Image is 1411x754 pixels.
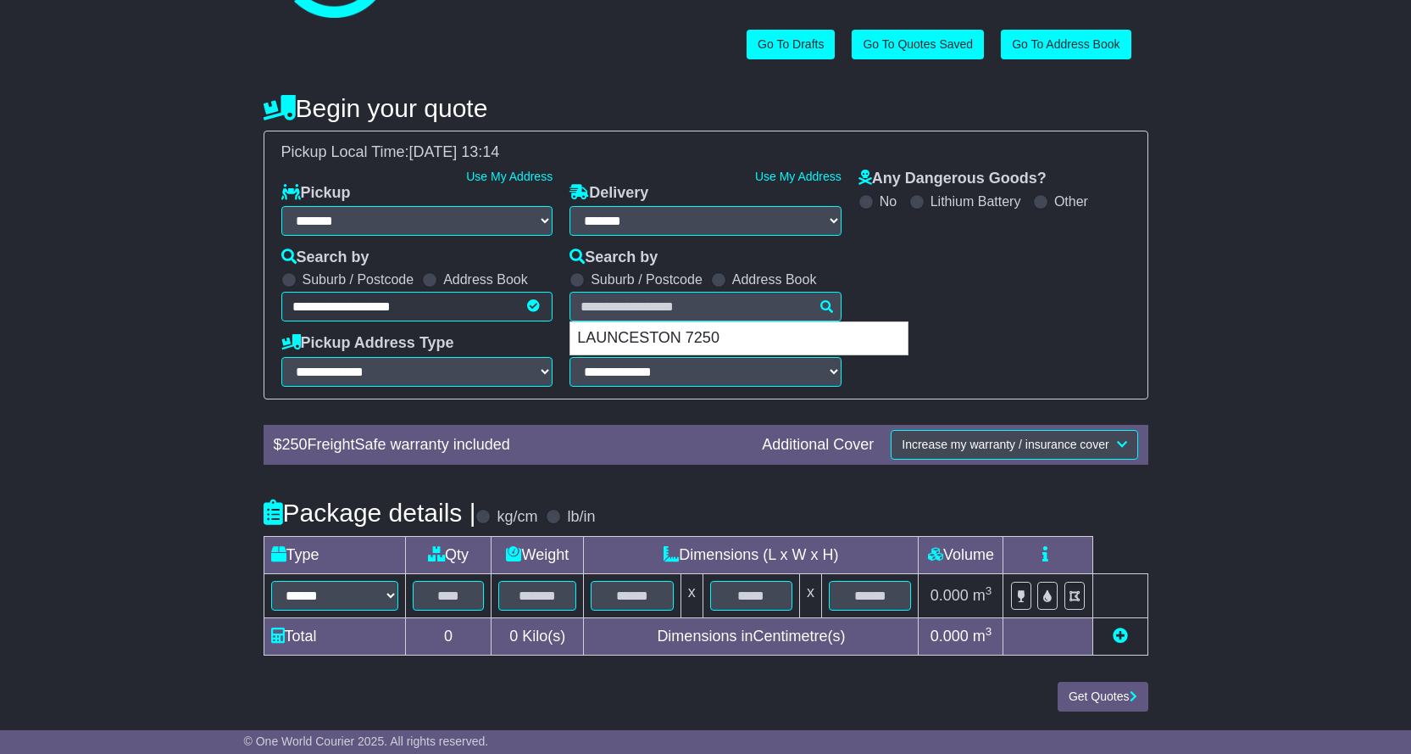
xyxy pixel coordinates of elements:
h4: Package details | [264,499,476,527]
label: Search by [569,249,658,267]
td: Dimensions (L x W x H) [584,536,919,573]
button: Increase my warranty / insurance cover [891,430,1137,460]
sup: 3 [986,584,992,597]
a: Use My Address [755,170,842,183]
td: Total [264,617,405,655]
td: x [800,573,822,617]
label: Address Book [443,271,528,288]
label: Pickup [281,184,351,203]
td: Weight [492,536,584,573]
a: Go To Quotes Saved [852,30,984,59]
span: [DATE] 13:14 [409,143,500,160]
td: Qty [405,536,492,573]
label: Suburb / Postcode [591,271,703,288]
span: © One World Courier 2025. All rights reserved. [244,734,489,748]
span: Increase my warranty / insurance cover [902,438,1108,451]
td: 0 [405,617,492,655]
label: lb/in [567,508,595,527]
td: Type [264,536,405,573]
label: Delivery [569,184,648,203]
span: m [973,628,992,645]
span: 0.000 [930,587,969,604]
a: Go To Drafts [747,30,835,59]
h4: Begin your quote [264,94,1148,122]
label: Suburb / Postcode [303,271,414,288]
label: Other [1054,193,1088,209]
label: kg/cm [497,508,537,527]
td: Kilo(s) [492,617,584,655]
span: m [973,587,992,604]
div: $ FreightSafe warranty included [265,436,754,455]
div: LAUNCESTON 7250 [570,322,908,355]
label: No [880,193,897,209]
button: Get Quotes [1058,682,1148,712]
span: 250 [282,436,308,453]
label: Pickup Address Type [281,334,454,353]
span: 0 [509,628,518,645]
td: Volume [919,536,1003,573]
span: 0.000 [930,628,969,645]
td: Dimensions in Centimetre(s) [584,617,919,655]
label: Any Dangerous Goods? [858,170,1047,188]
label: Address Book [732,271,817,288]
a: Use My Address [466,170,553,183]
div: Additional Cover [753,436,882,455]
label: Lithium Battery [930,193,1021,209]
td: x [681,573,703,617]
label: Search by [281,249,369,267]
sup: 3 [986,625,992,638]
a: Add new item [1113,628,1128,645]
div: Pickup Local Time: [273,143,1139,162]
a: Go To Address Book [1001,30,1130,59]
